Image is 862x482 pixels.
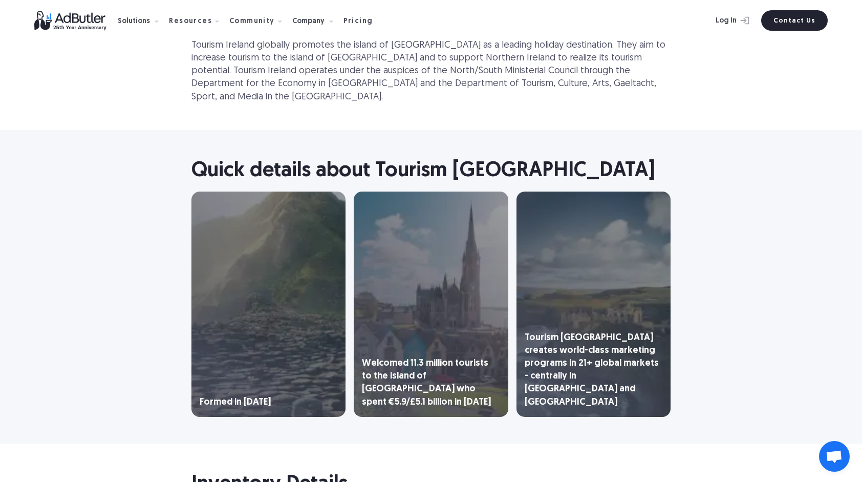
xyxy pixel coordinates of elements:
[169,18,212,25] div: Resources
[229,18,275,25] div: Community
[118,18,150,25] div: Solutions
[688,10,755,31] a: Log In
[362,357,500,409] div: Welcomed 11.3 million tourists to the island of [GEOGRAPHIC_DATA] who spent €5.9/£5.1 billion in ...
[343,16,381,25] a: Pricing
[819,441,850,472] div: Open chat
[191,39,671,103] p: Tourism Ireland globally promotes the island of [GEOGRAPHIC_DATA] as a leading holiday destinatio...
[200,396,271,409] div: Formed in [DATE]
[761,10,828,31] a: Contact Us
[343,18,373,25] div: Pricing
[525,331,662,409] div: Tourism [GEOGRAPHIC_DATA] creates world-class marketing programs in 21+ global markets - centrall...
[292,18,325,25] div: Company
[191,157,671,185] h2: Quick details about Tourism [GEOGRAPHIC_DATA]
